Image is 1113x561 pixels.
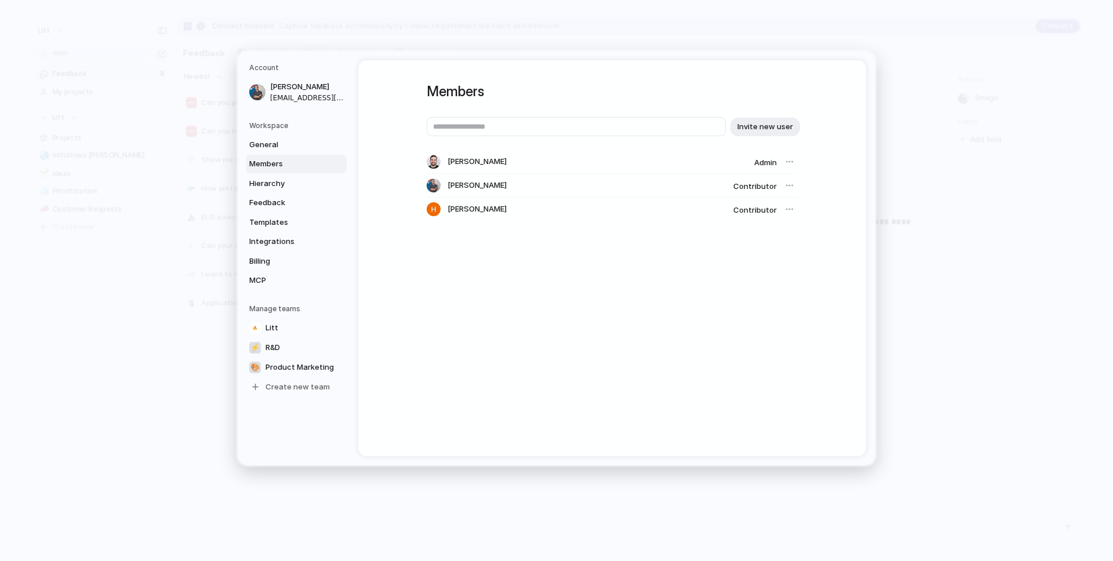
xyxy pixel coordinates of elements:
[246,135,347,154] a: General
[249,303,347,314] h5: Manage teams
[733,205,777,214] span: Contributor
[265,322,278,334] span: Litt
[246,174,347,192] a: Hierarchy
[246,232,347,251] a: Integrations
[754,158,777,167] span: Admin
[733,181,777,191] span: Contributor
[249,255,323,267] span: Billing
[246,155,347,173] a: Members
[448,203,507,215] span: [PERSON_NAME]
[249,341,261,353] div: ⚡
[249,177,323,189] span: Hierarchy
[249,139,323,150] span: General
[249,216,323,228] span: Templates
[448,156,507,167] span: [PERSON_NAME]
[249,158,323,170] span: Members
[737,121,793,133] span: Invite new user
[270,92,344,103] span: [EMAIL_ADDRESS][DOMAIN_NAME]
[265,342,280,354] span: R&D
[246,358,347,376] a: 🎨Product Marketing
[249,63,347,73] h5: Account
[730,117,800,136] button: Invite new user
[249,197,323,209] span: Feedback
[448,180,507,191] span: [PERSON_NAME]
[246,213,347,231] a: Templates
[246,377,347,396] a: Create new team
[249,361,261,373] div: 🎨
[246,194,347,212] a: Feedback
[270,81,344,93] span: [PERSON_NAME]
[246,318,347,337] a: Litt
[249,236,323,247] span: Integrations
[249,120,347,130] h5: Workspace
[246,271,347,290] a: MCP
[265,381,330,393] span: Create new team
[427,81,798,102] h1: Members
[265,362,334,373] span: Product Marketing
[249,275,323,286] span: MCP
[246,78,347,107] a: [PERSON_NAME][EMAIL_ADDRESS][DOMAIN_NAME]
[246,338,347,356] a: ⚡R&D
[246,252,347,270] a: Billing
